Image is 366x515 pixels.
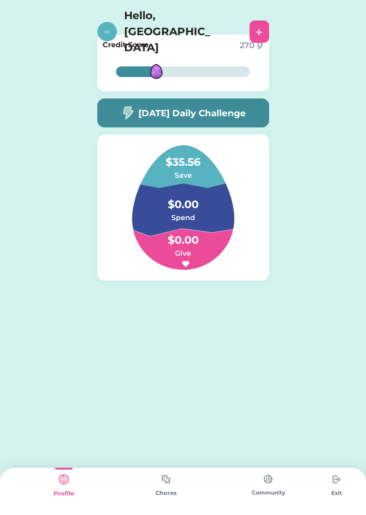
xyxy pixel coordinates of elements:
[320,489,354,497] div: Exit
[138,145,228,170] h4: $35.56
[12,489,115,498] div: Profile
[118,66,248,77] div: 32%
[138,188,228,213] h4: $0.00
[111,145,256,270] img: Group%201.svg
[138,170,228,181] h6: Save
[217,489,320,497] div: Community
[138,213,228,223] h6: Spend
[124,8,213,56] h4: Hello, [GEOGRAPHIC_DATA]
[115,489,217,498] div: Chores
[138,248,228,259] h6: Give
[259,470,277,488] img: type%3Dchores%2C%20state%3Ddefault.svg
[142,57,171,86] img: MFN-Dragon-Purple-Egg.svg
[138,106,246,120] h5: [DATE] Daily Challenge
[55,470,73,488] img: type%3Dkids%2C%20state%3Dselected.svg
[138,223,228,248] h4: $0.00
[157,470,175,488] img: type%3Dchores%2C%20state%3Ddefault.svg
[328,470,345,488] img: type%3Dchores%2C%20state%3Ddefault.svg
[121,106,135,120] img: image-flash-1--flash-power-connect-charge-electricity-lightning.svg
[255,25,263,38] div: +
